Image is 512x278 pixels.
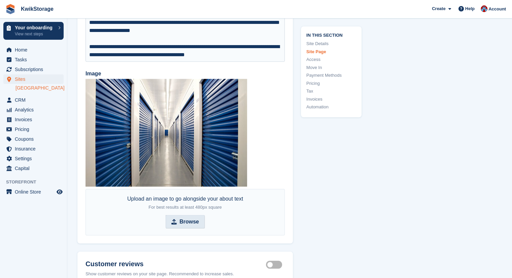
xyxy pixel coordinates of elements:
a: menu [3,134,64,144]
span: Tasks [15,55,55,64]
a: KwikStorage [18,3,56,14]
img: Georgie Harkus-Hodgson [481,5,487,12]
span: Coupons [15,134,55,144]
a: Site Page [306,48,356,55]
img: stora-icon-8386f47178a22dfd0bd8f6a31ec36ba5ce8667c1dd55bd0f319d3a0aa187defe.svg [5,4,15,14]
span: Storefront [6,179,67,185]
a: menu [3,187,64,197]
a: menu [3,164,64,173]
span: CRM [15,95,55,105]
a: menu [3,144,64,153]
a: Site Details [306,41,356,47]
a: menu [3,55,64,64]
a: Access [306,57,356,63]
div: Upload an image to go alongside your about text [127,195,243,211]
a: Invoices [306,96,356,103]
h2: Customer reviews [86,259,266,268]
span: Settings [15,154,55,163]
strong: Browse [179,217,199,225]
span: In this section [306,32,356,38]
a: menu [3,65,64,74]
span: Capital [15,164,55,173]
a: Tax [306,88,356,95]
span: Create [432,5,445,12]
a: menu [3,74,64,84]
span: Help [465,5,475,12]
p: Your onboarding [15,25,55,30]
a: menu [3,45,64,55]
a: menu [3,105,64,114]
label: Image [86,70,285,78]
span: Online Store [15,187,55,197]
a: menu [3,115,64,124]
a: Payment Methods [306,72,356,79]
input: Browse [166,215,205,228]
span: Insurance [15,144,55,153]
a: Pricing [306,80,356,87]
p: View next steps [15,31,55,37]
a: menu [3,95,64,105]
span: Invoices [15,115,55,124]
span: For best results at least 480px square [148,204,222,209]
a: Preview store [56,188,64,196]
label: Storefront show reviews [266,264,285,265]
span: Pricing [15,125,55,134]
span: Analytics [15,105,55,114]
a: menu [3,154,64,163]
span: Subscriptions [15,65,55,74]
span: Home [15,45,55,55]
span: Account [488,6,506,12]
a: [GEOGRAPHIC_DATA] [15,85,64,91]
span: Sites [15,74,55,84]
a: menu [3,125,64,134]
img: demo-location-demo-town-about.jpg [86,79,247,186]
a: Automation [306,104,356,111]
a: Move In [306,64,356,71]
a: Your onboarding View next steps [3,22,64,40]
div: Show customer reviews on your site page. Recommended to increase sales. [86,270,285,277]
